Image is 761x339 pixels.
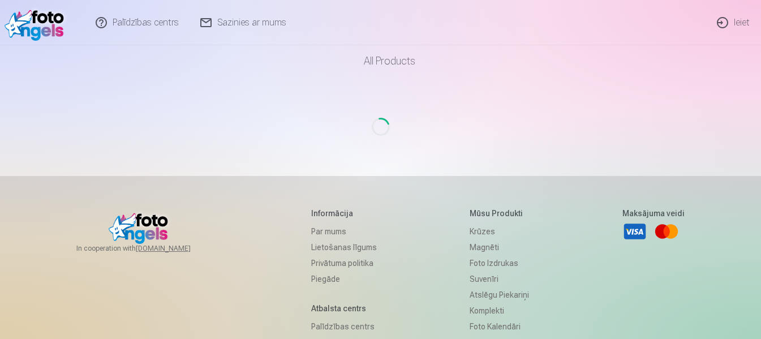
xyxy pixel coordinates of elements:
a: Palīdzības centrs [311,319,377,334]
a: Visa [622,219,647,244]
img: /v1 [5,5,70,41]
a: Foto izdrukas [470,255,529,271]
a: Krūzes [470,224,529,239]
a: [DOMAIN_NAME] [136,244,218,253]
a: Piegāde [311,271,377,287]
h5: Atbalsta centrs [311,303,377,314]
a: Lietošanas līgums [311,239,377,255]
a: Magnēti [470,239,529,255]
a: Suvenīri [470,271,529,287]
span: In cooperation with [76,244,218,253]
h5: Mūsu produkti [470,208,529,219]
a: Par mums [311,224,377,239]
a: Komplekti [470,303,529,319]
a: Mastercard [654,219,679,244]
a: Privātuma politika [311,255,377,271]
a: Foto kalendāri [470,319,529,334]
a: All products [332,45,429,77]
a: Atslēgu piekariņi [470,287,529,303]
h5: Maksājuma veidi [622,208,685,219]
h5: Informācija [311,208,377,219]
